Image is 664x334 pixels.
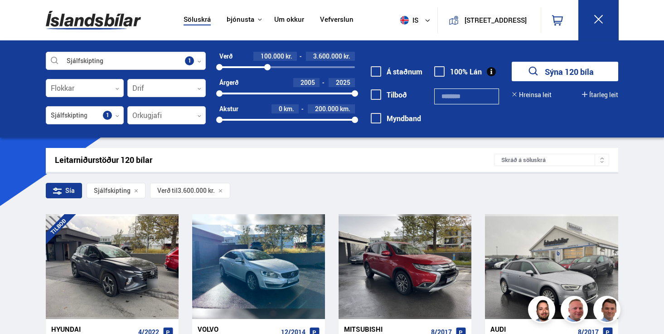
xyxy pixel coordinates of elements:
[184,15,211,25] a: Söluskrá
[261,52,284,60] span: 100.000
[340,105,350,113] span: km.
[284,105,294,113] span: km.
[371,114,421,123] label: Myndband
[512,62,618,81] button: Sýna 120 bíla
[434,68,482,76] label: 100% Lán
[512,91,552,98] button: Hreinsa leit
[274,15,304,25] a: Um okkur
[320,15,354,25] a: Vefverslun
[157,187,178,194] span: Verð til
[462,16,529,24] button: [STREET_ADDRESS]
[94,187,131,194] span: Sjálfskipting
[443,7,535,33] a: [STREET_ADDRESS]
[313,52,342,60] span: 3.600.000
[371,91,407,99] label: Tilboð
[227,15,254,24] button: Þjónusta
[529,297,557,324] img: nhp88E3Fdnt1Opn2.png
[400,16,409,25] img: svg+xml;base64,PHN2ZyB4bWxucz0iaHR0cDovL3d3dy53My5vcmcvMjAwMC9zdmciIHdpZHRoPSI1MTIiIGhlaWdodD0iNT...
[7,4,34,31] button: Opna LiveChat spjallviðmót
[344,325,427,333] div: Mitsubishi
[219,53,233,60] div: Verð
[397,7,437,34] button: is
[46,183,82,198] div: Sía
[315,104,339,113] span: 200.000
[51,325,135,333] div: Hyundai
[371,68,422,76] label: Á staðnum
[219,105,238,113] div: Akstur
[55,155,494,165] div: Leitarniðurstöður 120 bílar
[279,104,282,113] span: 0
[494,154,609,166] div: Skráð á söluskrá
[397,16,419,25] span: is
[46,5,141,35] img: G0Ugv5HjCgRt.svg
[336,78,350,87] span: 2025
[300,78,315,87] span: 2005
[582,91,618,98] button: Ítarleg leit
[595,297,622,324] img: FbJEzSuNWCJXmdc-.webp
[490,325,574,333] div: Audi
[562,297,589,324] img: siFngHWaQ9KaOqBr.png
[219,79,238,86] div: Árgerð
[178,187,215,194] span: 3.600.000 kr.
[198,325,277,333] div: Volvo
[286,53,292,60] span: kr.
[344,53,350,60] span: kr.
